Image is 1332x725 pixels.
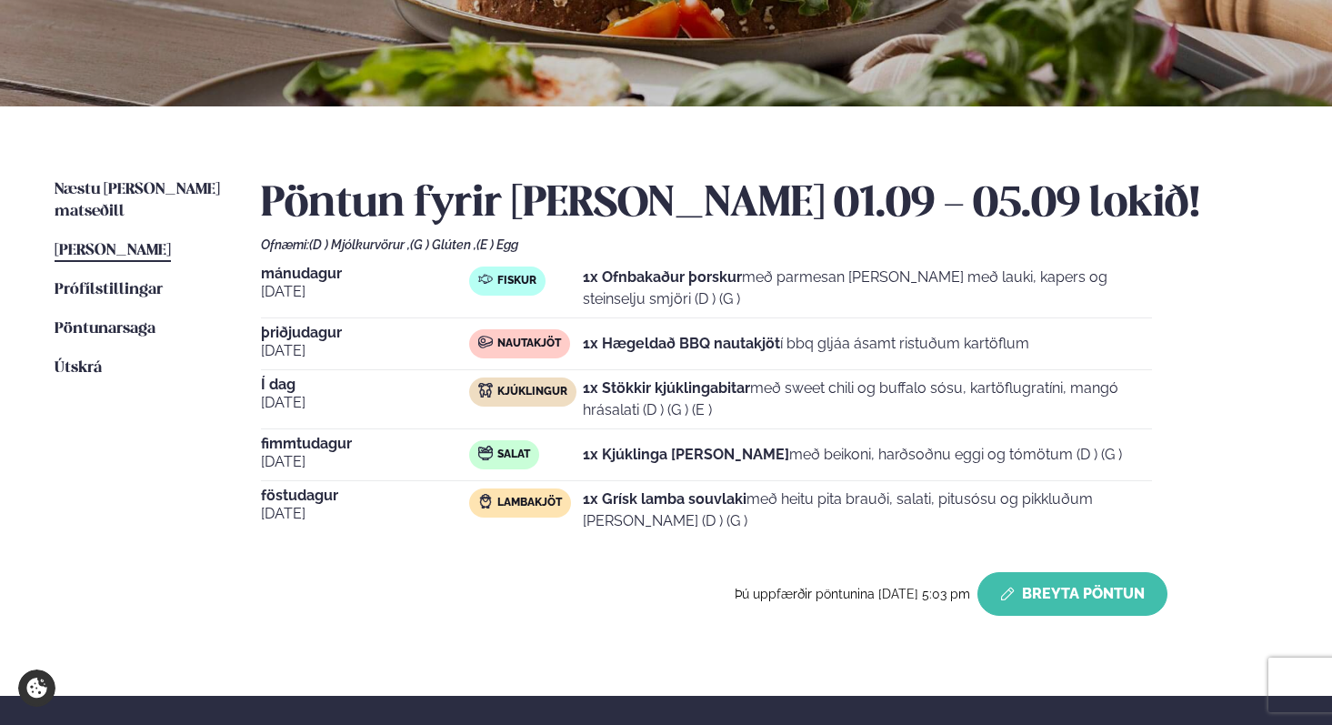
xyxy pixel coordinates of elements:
[583,335,780,352] strong: 1x Hægeldað BBQ nautakjöt
[261,488,469,503] span: föstudagur
[18,670,55,707] a: Cookie settings
[55,318,155,340] a: Pöntunarsaga
[261,392,469,414] span: [DATE]
[476,237,518,252] span: (E ) Egg
[583,378,1152,421] p: með sweet chili og buffalo sósu, kartöflugratíni, mangó hrásalati (D ) (G ) (E )
[261,451,469,473] span: [DATE]
[55,182,220,219] span: Næstu [PERSON_NAME] matseðill
[478,446,493,460] img: salad.svg
[735,587,970,601] span: Þú uppfærðir pöntunina [DATE] 5:03 pm
[55,282,163,297] span: Prófílstillingar
[410,237,476,252] span: (G ) Glúten ,
[261,237,1277,252] div: Ofnæmi:
[55,240,171,262] a: [PERSON_NAME]
[497,385,567,399] span: Kjúklingur
[497,496,562,510] span: Lambakjöt
[583,268,742,286] strong: 1x Ofnbakaður þorskur
[261,179,1277,230] h2: Pöntun fyrir [PERSON_NAME] 01.09 - 05.09 lokið!
[497,448,530,462] span: Salat
[583,490,746,508] strong: 1x Grísk lamba souvlaki
[497,274,536,288] span: Fiskur
[261,340,469,362] span: [DATE]
[55,360,102,376] span: Útskrá
[55,279,163,301] a: Prófílstillingar
[261,503,469,525] span: [DATE]
[583,379,750,397] strong: 1x Stökkir kjúklingabitar
[55,179,225,223] a: Næstu [PERSON_NAME] matseðill
[261,378,469,392] span: Í dag
[261,437,469,451] span: fimmtudagur
[583,444,1122,466] p: með beikoni, harðsoðnu eggi og tómötum (D ) (G )
[478,494,493,509] img: Lamb.svg
[55,321,155,337] span: Pöntunarsaga
[261,267,469,281] span: mánudagur
[583,446,789,463] strong: 1x Kjúklinga [PERSON_NAME]
[583,488,1152,532] p: með heitu pita brauði, salati, pitusósu og pikkluðum [PERSON_NAME] (D ) (G )
[977,572,1167,616] button: Breyta Pöntun
[583,333,1029,355] p: í bbq gljáa ásamt ristuðum kartöflum
[55,357,102,379] a: Útskrá
[478,335,493,349] img: beef.svg
[583,267,1152,310] p: með parmesan [PERSON_NAME] með lauki, kapers og steinselju smjöri (D ) (G )
[309,237,410,252] span: (D ) Mjólkurvörur ,
[497,337,561,351] span: Nautakjöt
[478,272,493,287] img: fish.svg
[55,243,171,258] span: [PERSON_NAME]
[478,383,493,398] img: chicken.svg
[261,281,469,303] span: [DATE]
[261,326,469,340] span: þriðjudagur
